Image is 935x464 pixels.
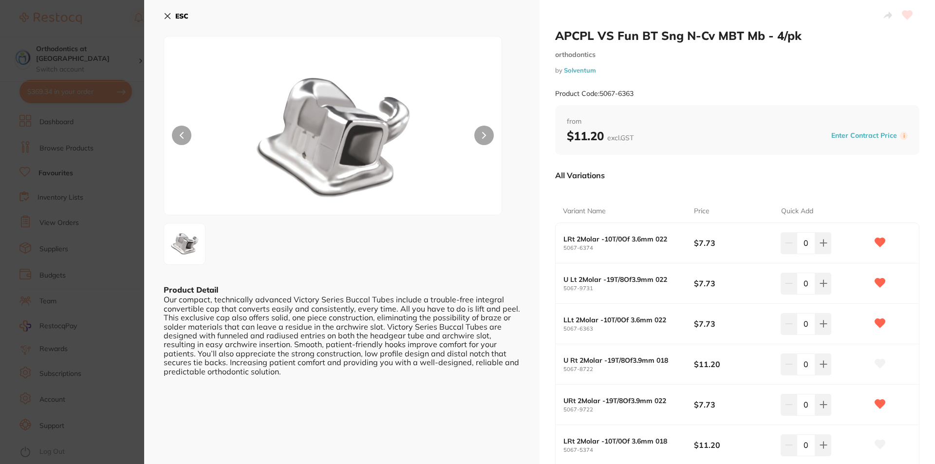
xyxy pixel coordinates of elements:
a: Solventum [564,66,596,74]
b: LRt 2Molar -10T/0Of 3.6mm 018 [563,437,681,445]
small: 5067-9731 [563,285,694,292]
small: 5067-6374 [563,245,694,251]
b: Product Detail [164,285,218,295]
small: 5067-9722 [563,407,694,413]
span: from [567,117,908,127]
b: ESC [175,12,188,20]
small: 5067-8722 [563,366,694,372]
p: Variant Name [563,206,606,216]
img: Zw [232,61,434,215]
b: $11.20 [694,359,772,370]
small: Product Code: 5067-6363 [555,90,634,98]
button: Enter Contract Price [828,131,900,140]
span: excl. GST [607,133,634,142]
p: Quick Add [781,206,813,216]
b: LLt 2Molar -10T/0Of 3.6mm 022 [563,316,681,324]
button: ESC [164,8,188,24]
b: URt 2Molar -19T/8Of3.9mm 022 [563,397,681,405]
small: orthodontics [555,51,919,59]
p: All Variations [555,170,605,180]
b: LRt 2Molar -10T/0Of 3.6mm 022 [563,235,681,243]
b: U Rt 2Molar -19T/8Of3.9mm 018 [563,356,681,364]
small: by [555,67,919,74]
label: i [900,132,908,140]
b: $11.20 [694,440,772,450]
b: $7.73 [694,399,772,410]
small: 5067-5374 [563,447,694,453]
div: Our compact, technically advanced Victory Series Buccal Tubes include a trouble-free integral con... [164,295,520,376]
p: Price [694,206,710,216]
b: $7.73 [694,238,772,248]
small: 5067-6363 [563,326,694,332]
b: $11.20 [567,129,634,143]
img: Zw [167,226,202,261]
b: $7.73 [694,318,772,329]
b: U Lt 2Molar -19T/8Of3.9mm 022 [563,276,681,283]
b: $7.73 [694,278,772,289]
h2: APCPL VS Fun BT Sng N-Cv MBT Mb - 4/pk [555,28,919,43]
